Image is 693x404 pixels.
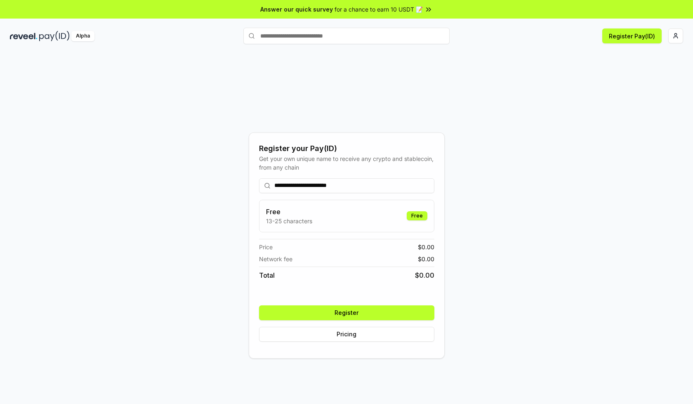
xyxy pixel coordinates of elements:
span: Network fee [259,255,292,263]
button: Register Pay(ID) [602,28,662,43]
p: 13-25 characters [266,217,312,225]
div: Register your Pay(ID) [259,143,434,154]
img: pay_id [39,31,70,41]
button: Register [259,305,434,320]
img: reveel_dark [10,31,38,41]
div: Get your own unique name to receive any crypto and stablecoin, from any chain [259,154,434,172]
span: Price [259,243,273,251]
button: Pricing [259,327,434,342]
h3: Free [266,207,312,217]
span: Answer our quick survey [260,5,333,14]
span: for a chance to earn 10 USDT 📝 [335,5,423,14]
span: Total [259,270,275,280]
span: $ 0.00 [418,255,434,263]
div: Alpha [71,31,94,41]
span: $ 0.00 [418,243,434,251]
span: $ 0.00 [415,270,434,280]
div: Free [407,211,427,220]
